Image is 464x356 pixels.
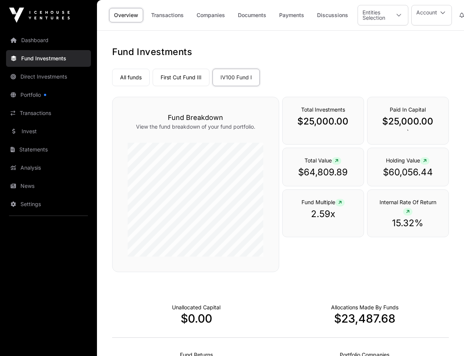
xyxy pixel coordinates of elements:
span: Fund Multiple [302,199,345,205]
div: ` [367,97,449,145]
span: Total Value [305,157,341,164]
a: Portfolio [6,87,91,103]
a: Overview [109,8,143,22]
h3: Fund Breakdown [128,112,264,123]
p: $25,000.00 [375,115,441,128]
a: Fund Investments [6,50,91,67]
a: All funds [112,69,150,86]
div: Entities Selection [358,5,390,25]
span: Total Investments [301,106,345,113]
a: First Cut Fund III [153,69,209,86]
p: Capital Deployed Into Companies [331,304,398,311]
span: Holding Value [386,157,430,164]
a: Invest [6,123,91,140]
a: Companies [192,8,230,22]
a: Direct Investments [6,68,91,85]
a: Discussions [312,8,353,22]
a: Analysis [6,159,91,176]
p: 2.59x [290,208,356,220]
p: $60,056.44 [375,166,441,178]
a: Transactions [6,105,91,121]
p: View the fund breakdown of your fund portfolio. [128,123,264,131]
p: $23,487.68 [281,312,449,325]
a: Statements [6,141,91,158]
a: Dashboard [6,32,91,49]
span: Internal Rate Of Return [380,199,436,214]
a: Payments [274,8,309,22]
h1: Fund Investments [112,46,449,58]
p: $0.00 [112,312,281,325]
a: Transactions [146,8,189,22]
p: 15.32% [375,217,441,229]
a: News [6,178,91,194]
p: $64,809.89 [290,166,356,178]
p: $25,000.00 [290,115,356,128]
p: Cash not yet allocated [172,304,220,311]
a: Documents [233,8,271,22]
span: Paid In Capital [390,106,426,113]
img: Icehouse Ventures Logo [9,8,70,23]
a: Settings [6,196,91,213]
a: IV100 Fund I [212,69,260,86]
button: Account [411,5,452,25]
iframe: Chat Widget [426,320,464,356]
